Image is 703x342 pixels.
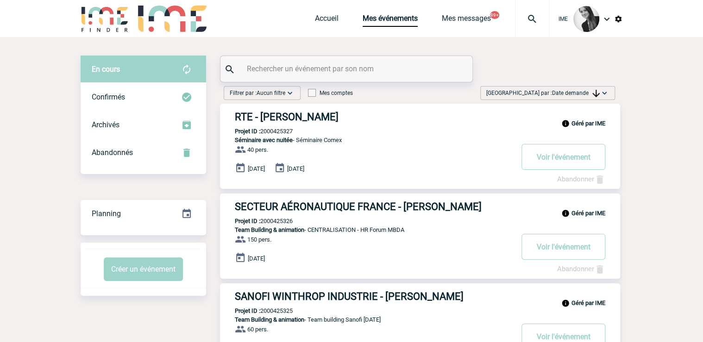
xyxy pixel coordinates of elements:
[230,88,285,98] span: Filtrer par :
[247,326,268,333] span: 60 pers.
[571,120,605,127] b: Géré par IME
[81,111,206,139] div: Retrouvez ici tous les événements que vous avez décidé d'archiver
[235,111,513,123] h3: RTE - [PERSON_NAME]
[561,299,570,307] img: info_black_24dp.svg
[220,316,513,323] p: - Team building Sanofi [DATE]
[92,209,121,218] span: Planning
[486,88,600,98] span: [GEOGRAPHIC_DATA] par :
[315,14,339,27] a: Accueil
[92,93,125,101] span: Confirmés
[245,62,451,75] input: Rechercher un événement par son nom
[220,291,620,302] a: SANOFI WINTHROP INDUSTRIE - [PERSON_NAME]
[81,56,206,83] div: Retrouvez ici tous vos évènements avant confirmation
[308,90,353,96] label: Mes comptes
[220,201,620,212] a: SECTEUR AÉRONAUTIQUE FRANCE - [PERSON_NAME]
[285,88,295,98] img: baseline_expand_more_white_24dp-b.png
[521,234,605,260] button: Voir l'événement
[247,146,268,153] span: 40 pers.
[220,111,620,123] a: RTE - [PERSON_NAME]
[521,144,605,170] button: Voir l'événement
[561,209,570,218] img: info_black_24dp.svg
[81,199,206,227] a: Planning
[571,210,605,217] b: Géré par IME
[235,316,304,323] span: Team Building & animation
[81,139,206,167] div: Retrouvez ici tous vos événements annulés
[92,65,120,74] span: En cours
[363,14,418,27] a: Mes événements
[592,90,600,97] img: arrow_downward.png
[257,90,285,96] span: Aucun filtre
[557,175,605,183] a: Abandonner
[235,137,293,143] span: Séminaire avec nuitée
[220,137,513,143] p: - Séminaire Comex
[571,299,605,306] b: Géré par IME
[559,16,568,22] span: IME
[235,291,513,302] h3: SANOFI WINTHROP INDUSTRIE - [PERSON_NAME]
[220,307,293,314] p: 2000425325
[81,6,129,32] img: IME-Finder
[104,257,183,281] button: Créer un événement
[442,14,491,27] a: Mes messages
[220,226,513,233] p: - CENTRALISATION - HR Forum MBDA
[552,90,600,96] span: Date demande
[81,200,206,228] div: Retrouvez ici tous vos événements organisés par date et état d'avancement
[248,255,265,262] span: [DATE]
[490,11,499,19] button: 99+
[557,265,605,273] a: Abandonner
[248,165,265,172] span: [DATE]
[92,120,119,129] span: Archivés
[235,226,304,233] span: Team Building & animation
[573,6,599,32] img: 101050-0.jpg
[247,236,271,243] span: 150 pers.
[235,201,513,212] h3: SECTEUR AÉRONAUTIQUE FRANCE - [PERSON_NAME]
[235,307,260,314] b: Projet ID :
[220,128,293,135] p: 2000425327
[220,218,293,224] p: 2000425326
[600,88,609,98] img: baseline_expand_more_white_24dp-b.png
[561,119,570,128] img: info_black_24dp.svg
[287,165,304,172] span: [DATE]
[235,218,260,224] b: Projet ID :
[235,128,260,135] b: Projet ID :
[92,148,133,157] span: Abandonnés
